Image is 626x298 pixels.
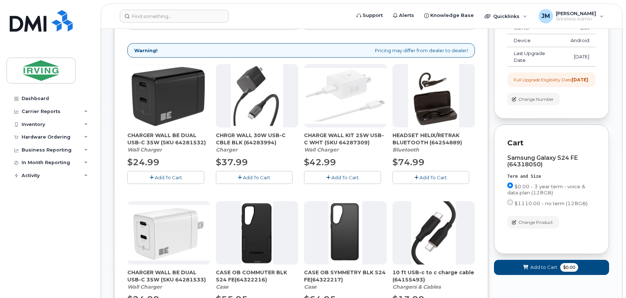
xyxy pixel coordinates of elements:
td: Device [507,34,564,47]
span: Quicklinks [493,13,520,19]
em: Wall Charger [127,146,162,153]
span: Change Number [518,96,554,103]
em: Wall Charger [127,284,162,290]
span: $0.00 - 3 year term - voice & data plan (128GB) [507,184,585,195]
span: $42.99 [304,157,336,167]
em: Chargers & Cables [393,284,441,290]
span: HEADSET HELIX/RETRAK BLUETOOTH (64254889) [393,132,475,146]
span: Wireless Admin [556,16,596,22]
em: Case [216,284,228,290]
span: Add To Cart [331,175,359,180]
a: Support [351,8,388,23]
div: CHARGER WALL BE DUAL USB-C 35W (SKU 64281532) [127,132,210,153]
div: CASE OB SYMMETRY BLK S24 FE(64322217) [304,269,387,290]
span: JM [541,12,550,21]
div: CHARGER WALL BE DUAL USB-C 35W (SKU 64281533) [127,269,210,290]
span: Support [363,12,383,19]
img: chrgr_wall_30w_-_blk.png [231,64,283,127]
em: Charger [216,146,237,153]
span: Change Product [518,219,553,226]
span: Knowledge Base [430,12,474,19]
input: $0.00 - 3 year term - voice & data plan (128GB) [507,182,513,188]
span: $74.99 [393,157,425,167]
div: Full Upgrade Eligibility Date [514,77,588,83]
button: Add To Cart [127,171,204,184]
button: Add To Cart [216,171,293,184]
span: CASE OB SYMMETRY BLK S24 FE(64322217) [304,269,387,283]
a: Knowledge Base [419,8,479,23]
input: Find something... [120,10,229,23]
img: CHARGER_WALL_BE_DUAL_USB-C_35W.png [127,64,210,127]
span: CHARGER WALL BE DUAL USB-C 35W (SKU 64281532) [127,132,210,146]
div: HEADSET HELIX/RETRAK BLUETOOTH (64254889) [393,132,475,153]
div: Samsung Galaxy S24 FE (64318050) [507,155,596,168]
input: $1110.00 - no term (128GB) [507,199,513,205]
span: CASE OB COMMUTER BLK S24 FE(64322216) [216,269,299,283]
div: CHRGR WALL 30W USB-C CBLE BLK (64283994) [216,132,299,153]
button: Add To Cart [393,171,469,184]
td: [DATE] [564,47,596,67]
button: Add to Cart $0.00 [494,260,609,275]
div: Quicklinks [480,9,532,23]
button: Change Number [507,93,560,105]
span: $24.99 [127,157,159,167]
img: s24_FE_ob_com.png [241,201,273,265]
div: Janey McLaughlin [534,9,609,23]
span: Add To Cart [243,175,270,180]
div: Term and Size [507,173,596,180]
td: Android [564,34,596,47]
img: ACCUS210715h8yE8.jpg [411,201,456,265]
span: $0.00 [560,263,578,272]
em: Case [304,284,317,290]
span: Alerts [399,12,414,19]
button: Change Product [507,216,559,229]
strong: Warning! [134,47,158,54]
span: Add To Cart [419,175,447,180]
img: download.png [408,64,459,127]
span: $37.99 [216,157,248,167]
span: Add To Cart [155,175,182,180]
span: 10 ft USB-c to c charge cable (64155493) [393,269,475,283]
td: Last Upgrade Date [507,47,564,67]
button: Add To Cart [304,171,381,184]
p: Cart [507,138,596,148]
img: CHARGE_WALL_KIT_25W_USB-C_WHT.png [304,68,387,124]
a: Alerts [388,8,419,23]
img: s24_fe_ob_sym.png [328,201,362,265]
div: Pricing may differ from dealer to dealer! [127,43,475,58]
span: [PERSON_NAME] [556,10,596,16]
span: Add to Cart [530,264,557,271]
span: CHARGE WALL KIT 25W USB-C WHT (SKU 64287309) [304,132,387,146]
strong: [DATE] [572,77,588,82]
em: Wall Charger [304,146,339,153]
div: 10 ft USB-c to c charge cable (64155493) [393,269,475,290]
span: CHRGR WALL 30W USB-C CBLE BLK (64283994) [216,132,299,146]
div: CHARGE WALL KIT 25W USB-C WHT (SKU 64287309) [304,132,387,153]
span: CHARGER WALL BE DUAL USB-C 35W (SKU 64281533) [127,269,210,283]
em: Bluetooth [393,146,419,153]
img: BE.png [127,205,210,260]
div: CASE OB COMMUTER BLK S24 FE(64322216) [216,269,299,290]
span: $1110.00 - no term (128GB) [514,200,588,206]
